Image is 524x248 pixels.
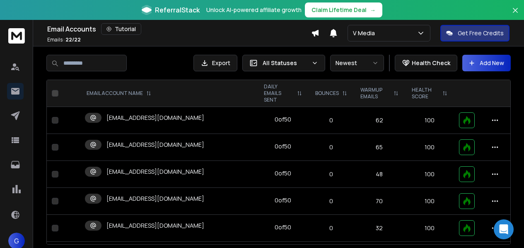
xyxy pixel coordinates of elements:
[462,55,511,71] button: Add New
[314,116,349,124] p: 0
[314,170,349,178] p: 0
[206,6,302,14] p: Unlock AI-powered affiliate growth
[330,55,384,71] button: Newest
[354,188,405,215] td: 70
[47,36,81,43] p: Emails :
[275,115,291,124] div: 0 of 50
[106,168,204,176] p: [EMAIL_ADDRESS][DOMAIN_NAME]
[354,107,405,134] td: 62
[314,224,349,232] p: 0
[47,23,311,35] div: Email Accounts
[405,161,454,188] td: 100
[275,142,291,151] div: 0 of 50
[275,169,291,177] div: 0 of 50
[106,221,204,230] p: [EMAIL_ADDRESS][DOMAIN_NAME]
[510,5,521,25] button: Close banner
[106,195,204,203] p: [EMAIL_ADDRESS][DOMAIN_NAME]
[412,87,439,100] p: HEALTH SCORE
[314,197,349,205] p: 0
[405,215,454,242] td: 100
[275,223,291,231] div: 0 of 50
[263,59,308,67] p: All Statuses
[315,90,339,97] p: BOUNCES
[155,5,200,15] span: ReferralStack
[494,219,514,239] div: Open Intercom Messenger
[314,143,349,151] p: 0
[354,215,405,242] td: 32
[106,114,204,122] p: [EMAIL_ADDRESS][DOMAIN_NAME]
[458,29,504,37] p: Get Free Credits
[65,36,81,43] span: 22 / 22
[360,87,390,100] p: WARMUP EMAILS
[87,90,151,97] div: EMAIL ACCOUNT NAME
[395,55,457,71] button: Health Check
[264,83,294,103] p: DAILY EMAILS SENT
[440,25,510,41] button: Get Free Credits
[275,196,291,204] div: 0 of 50
[305,2,382,17] button: Claim Lifetime Deal→
[405,188,454,215] td: 100
[412,59,450,67] p: Health Check
[354,161,405,188] td: 48
[370,6,376,14] span: →
[353,29,378,37] p: V Media
[106,141,204,149] p: [EMAIL_ADDRESS][DOMAIN_NAME]
[354,134,405,161] td: 65
[405,134,454,161] td: 100
[405,107,454,134] td: 100
[193,55,237,71] button: Export
[101,23,141,35] button: Tutorial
